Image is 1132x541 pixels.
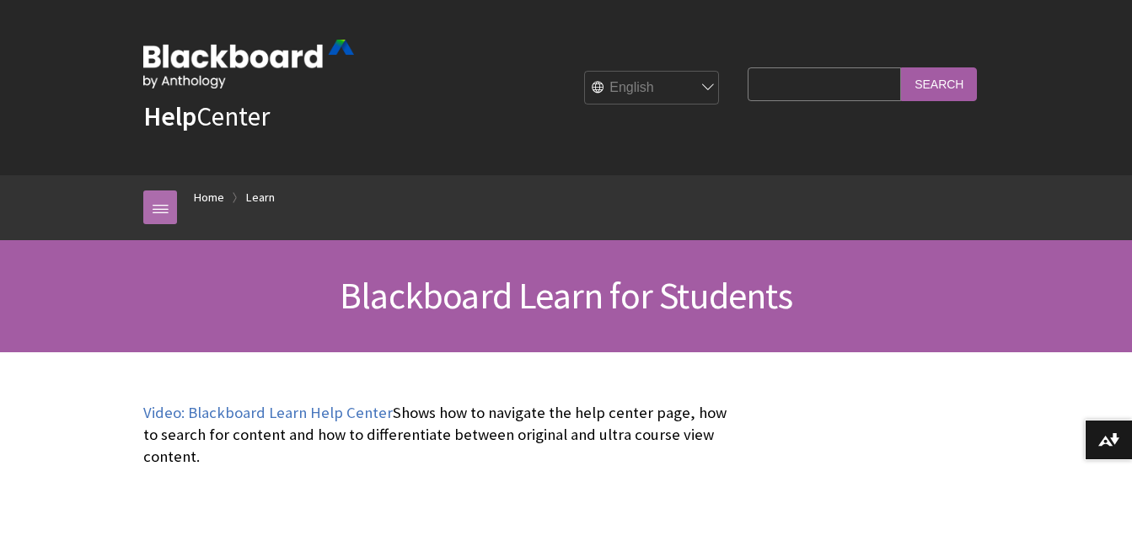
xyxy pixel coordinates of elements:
[901,67,977,100] input: Search
[194,187,224,208] a: Home
[585,72,720,105] select: Site Language Selector
[143,40,354,88] img: Blackboard by Anthology
[246,187,275,208] a: Learn
[340,272,792,319] span: Blackboard Learn for Students
[143,99,196,133] strong: Help
[143,99,270,133] a: HelpCenter
[143,403,393,423] a: Video: Blackboard Learn Help Center
[143,402,739,469] p: Shows how to navigate the help center page, how to search for content and how to differentiate be...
